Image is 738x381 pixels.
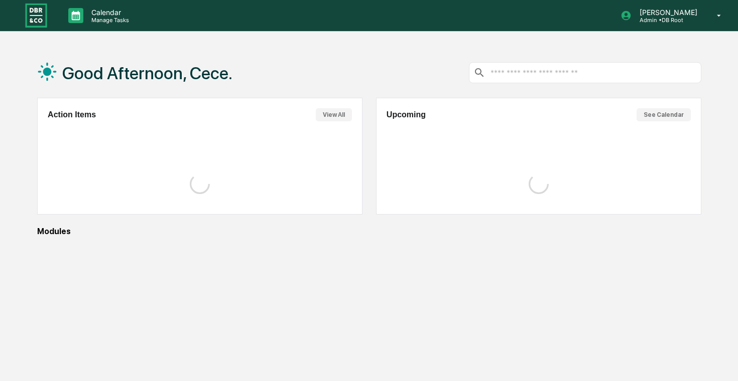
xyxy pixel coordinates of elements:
p: Calendar [83,8,134,17]
button: See Calendar [637,108,691,121]
img: logo [24,2,48,29]
div: Modules [37,227,701,236]
p: [PERSON_NAME] [632,8,702,17]
h1: Good Afternoon, Cece. [62,63,232,83]
button: View All [316,108,352,121]
p: Manage Tasks [83,17,134,24]
p: Admin • DB Root [632,17,702,24]
h2: Upcoming [387,110,426,119]
h2: Action Items [48,110,96,119]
